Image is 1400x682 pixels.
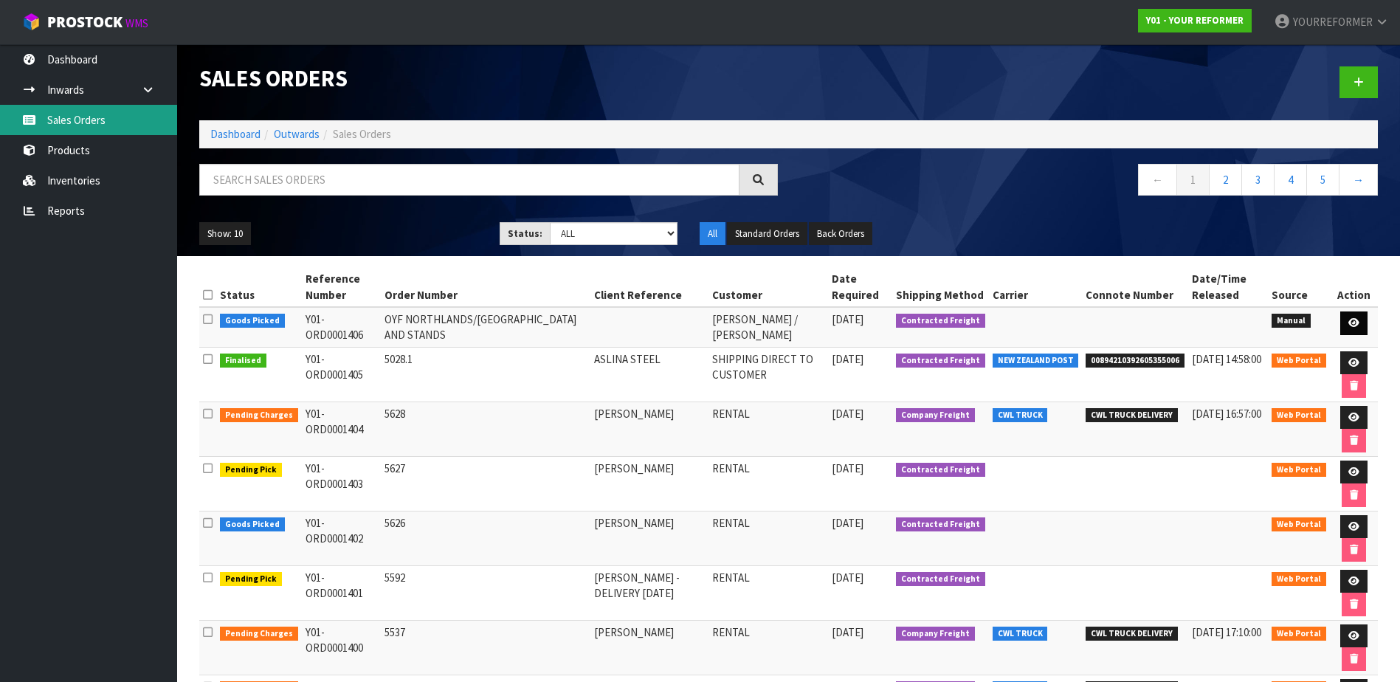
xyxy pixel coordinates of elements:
[1272,572,1326,587] span: Web Portal
[1082,267,1188,307] th: Connote Number
[216,267,302,307] th: Status
[47,13,123,32] span: ProStock
[727,222,807,246] button: Standard Orders
[993,408,1048,423] span: CWL TRUCK
[708,565,827,620] td: RENTAL
[708,511,827,565] td: RENTAL
[1176,164,1210,196] a: 1
[1138,164,1177,196] a: ←
[1293,15,1373,29] span: YOURREFORMER
[199,222,251,246] button: Show: 10
[333,127,391,141] span: Sales Orders
[1274,164,1307,196] a: 4
[708,347,827,402] td: SHIPPING DIRECT TO CUSTOMER
[828,267,893,307] th: Date Required
[381,267,590,307] th: Order Number
[700,222,725,246] button: All
[708,267,827,307] th: Customer
[381,511,590,565] td: 5626
[1086,627,1178,641] span: CWL TRUCK DELIVERY
[125,16,148,30] small: WMS
[800,164,1379,200] nav: Page navigation
[199,66,778,92] h1: Sales Orders
[1192,625,1261,639] span: [DATE] 17:10:00
[590,347,708,402] td: ASLINA STEEL
[832,352,863,366] span: [DATE]
[220,517,285,532] span: Goods Picked
[381,307,590,347] td: OYF NORTHLANDS/[GEOGRAPHIC_DATA] AND STANDS
[302,267,382,307] th: Reference Number
[896,627,975,641] span: Company Freight
[1209,164,1242,196] a: 2
[1268,267,1330,307] th: Source
[590,402,708,456] td: [PERSON_NAME]
[1192,407,1261,421] span: [DATE] 16:57:00
[896,463,985,478] span: Contracted Freight
[590,267,708,307] th: Client Reference
[381,402,590,456] td: 5628
[832,625,863,639] span: [DATE]
[809,222,872,246] button: Back Orders
[832,407,863,421] span: [DATE]
[590,511,708,565] td: [PERSON_NAME]
[1272,408,1326,423] span: Web Portal
[1272,314,1311,328] span: Manual
[993,354,1079,368] span: NEW ZEALAND POST
[381,347,590,402] td: 5028.1
[381,620,590,675] td: 5537
[220,572,282,587] span: Pending Pick
[892,267,989,307] th: Shipping Method
[1086,408,1178,423] span: CWL TRUCK DELIVERY
[590,620,708,675] td: [PERSON_NAME]
[896,517,985,532] span: Contracted Freight
[1192,352,1261,366] span: [DATE] 14:58:00
[1146,14,1244,27] strong: Y01 - YOUR REFORMER
[708,307,827,347] td: [PERSON_NAME] / [PERSON_NAME]
[302,307,382,347] td: Y01-ORD0001406
[1339,164,1378,196] a: →
[708,620,827,675] td: RENTAL
[381,456,590,511] td: 5627
[832,571,863,585] span: [DATE]
[590,565,708,620] td: [PERSON_NAME] -DELIVERY [DATE]
[832,516,863,530] span: [DATE]
[708,402,827,456] td: RENTAL
[1086,354,1185,368] span: 00894210392605355006
[302,402,382,456] td: Y01-ORD0001404
[590,456,708,511] td: [PERSON_NAME]
[896,572,985,587] span: Contracted Freight
[993,627,1048,641] span: CWL TRUCK
[989,267,1083,307] th: Carrier
[220,627,298,641] span: Pending Charges
[832,312,863,326] span: [DATE]
[1241,164,1275,196] a: 3
[708,456,827,511] td: RENTAL
[302,347,382,402] td: Y01-ORD0001405
[302,456,382,511] td: Y01-ORD0001403
[199,164,739,196] input: Search sales orders
[210,127,261,141] a: Dashboard
[508,227,542,240] strong: Status:
[1330,267,1378,307] th: Action
[220,354,266,368] span: Finalised
[1272,517,1326,532] span: Web Portal
[896,314,985,328] span: Contracted Freight
[220,408,298,423] span: Pending Charges
[220,463,282,478] span: Pending Pick
[274,127,320,141] a: Outwards
[302,565,382,620] td: Y01-ORD0001401
[220,314,285,328] span: Goods Picked
[1188,267,1268,307] th: Date/Time Released
[302,511,382,565] td: Y01-ORD0001402
[302,620,382,675] td: Y01-ORD0001400
[832,461,863,475] span: [DATE]
[1272,627,1326,641] span: Web Portal
[22,13,41,31] img: cube-alt.png
[1272,354,1326,368] span: Web Portal
[1306,164,1339,196] a: 5
[381,565,590,620] td: 5592
[1272,463,1326,478] span: Web Portal
[896,408,975,423] span: Company Freight
[896,354,985,368] span: Contracted Freight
